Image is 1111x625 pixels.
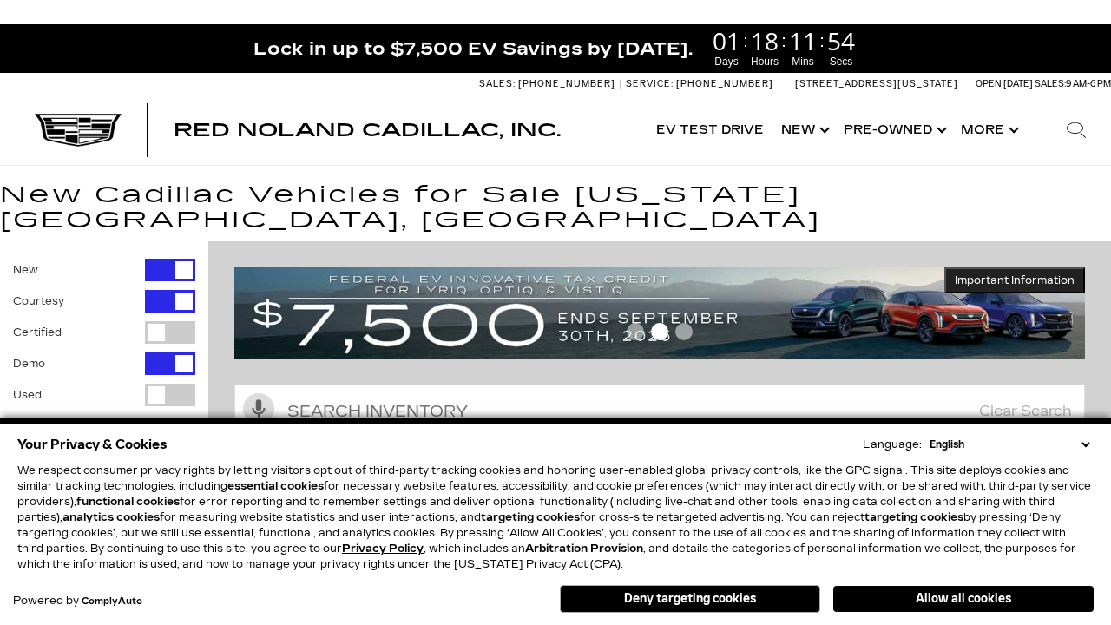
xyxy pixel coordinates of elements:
[174,120,561,141] span: Red Noland Cadillac, Inc.
[234,267,1085,359] img: vrp-tax-ending-august-version
[955,273,1075,287] span: Important Information
[825,54,858,69] span: Secs
[17,463,1094,572] p: We respect consumer privacy rights by letting visitors opt out of third-party tracking cookies an...
[76,496,180,508] strong: functional cookies
[786,54,819,69] span: Mins
[1081,33,1102,54] a: Close
[925,437,1094,452] select: Language Select
[243,393,274,424] svg: Click to toggle on voice search
[825,29,858,53] span: 54
[1035,78,1066,89] span: Sales:
[342,543,424,555] a: Privacy Policy
[748,29,781,53] span: 18
[17,432,168,457] span: Your Privacy & Cookies
[772,95,835,165] a: New
[174,122,561,139] a: Red Noland Cadillac, Inc.
[13,386,42,404] label: Used
[227,480,324,492] strong: essential cookies
[795,78,958,89] a: [STREET_ADDRESS][US_STATE]
[833,586,1094,612] button: Allow all cookies
[234,385,1085,438] input: Search Inventory
[626,78,674,89] span: Service:
[13,293,64,310] label: Courtesy
[710,54,743,69] span: Days
[627,323,644,340] span: Go to slide 1
[710,29,743,53] span: 01
[479,79,620,89] a: Sales: [PHONE_NUMBER]
[479,78,516,89] span: Sales:
[82,596,142,607] a: ComplyAuto
[525,543,643,555] strong: Arbitration Provision
[13,595,142,607] div: Powered by
[648,95,772,165] a: EV Test Drive
[1066,78,1111,89] span: 9 AM-6 PM
[781,28,786,54] span: :
[35,114,122,147] img: Cadillac Dark Logo with Cadillac White Text
[13,259,195,437] div: Filter by Vehicle Type
[13,355,45,372] label: Demo
[864,511,963,523] strong: targeting cookies
[620,79,778,89] a: Service: [PHONE_NUMBER]
[518,78,615,89] span: [PHONE_NUMBER]
[481,511,580,523] strong: targeting cookies
[786,29,819,53] span: 11
[952,95,1024,165] button: More
[676,78,773,89] span: [PHONE_NUMBER]
[743,28,748,54] span: :
[253,37,693,60] span: Lock in up to $7,500 EV Savings by [DATE].
[560,585,820,613] button: Deny targeting cookies
[748,54,781,69] span: Hours
[819,28,825,54] span: :
[976,78,1033,89] span: Open [DATE]
[675,323,693,340] span: Go to slide 3
[13,261,38,279] label: New
[863,439,922,450] div: Language:
[835,95,952,165] a: Pre-Owned
[13,324,62,341] label: Certified
[62,511,160,523] strong: analytics cookies
[651,323,668,340] span: Go to slide 2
